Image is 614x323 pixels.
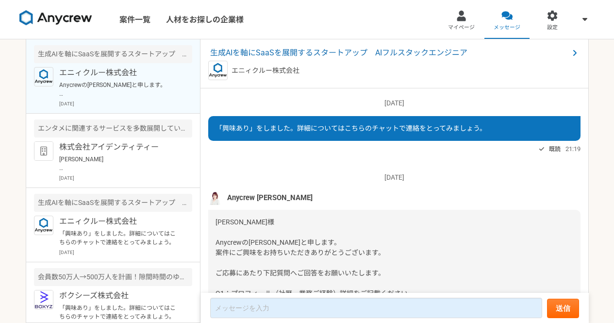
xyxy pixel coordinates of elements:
[227,192,313,203] span: Anycrew [PERSON_NAME]
[59,81,179,98] p: Anycrewの[PERSON_NAME]と申します。 案件にご興味をお持ちいただきありがとうございます。 大変申し訳ございませんが、本案件は転職のご意向のある方を優先的にご提案させていただいて...
[34,141,53,161] img: default_org_logo-42cde973f59100197ec2c8e796e4974ac8490bb5b08a0eb061ff975e4574aa76.png
[232,66,299,76] p: エニィクルー株式会社
[59,249,192,256] p: [DATE]
[549,143,561,155] span: 既読
[59,290,179,302] p: ボクシーズ株式会社
[208,98,581,108] p: [DATE]
[59,216,179,227] p: エニィクルー株式会社
[59,174,192,182] p: [DATE]
[19,10,92,26] img: 8DqYSo04kwAAAAASUVORK5CYII=
[208,190,223,205] img: %E5%90%8D%E7%A7%B0%E6%9C%AA%E8%A8%AD%E5%AE%9A%E3%81%AE%E3%83%87%E3%82%B6%E3%82%A4%E3%83%B3__3_.png
[208,172,581,183] p: [DATE]
[210,47,569,59] span: 生成AIを軸にSaaSを展開するスタートアップ AIフルスタックエンジニア
[59,100,192,107] p: [DATE]
[34,216,53,235] img: logo_text_blue_01.png
[494,24,520,32] span: メッセージ
[34,290,53,309] img: logo_t_p__Small_.jpg
[34,194,192,212] div: 生成AIを軸にSaaSを展開するスタートアップ エンジニア（Django）
[59,67,179,79] p: エニィクルー株式会社
[59,141,179,153] p: 株式会社アイデンティティー
[59,304,179,321] p: 「興味あり」をしました。詳細についてはこちらのチャットで連絡をとってみましょう。
[34,268,192,286] div: 会員数50万人→500万人を計画！隙間時間のゆっくり稼働！[GEOGRAPHIC_DATA]を募集！
[547,299,579,318] button: 送信
[547,24,558,32] span: 設定
[34,119,192,137] div: エンタメに関連するサービスを多数展開している企業でのフロントエンド開発
[59,229,179,247] p: 「興味あり」をしました。詳細についてはこちらのチャットで連絡をとってみましょう。
[565,144,581,153] span: 21:19
[34,67,53,86] img: logo_text_blue_01.png
[216,124,486,132] span: 「興味あり」をしました。詳細についてはこちらのチャットで連絡をとってみましょう。
[208,61,228,80] img: logo_text_blue_01.png
[34,45,192,63] div: 生成AIを軸にSaaSを展開するスタートアップ AIフルスタックエンジニア
[59,155,179,172] p: [PERSON_NAME] お世話になります。 株式会社アイデンティティー、テクフリカウンセラーでございます。 早速のご回答、誠にありがとうございます。 担当カウンセラーからのご連絡をお待ちいた...
[448,24,475,32] span: マイページ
